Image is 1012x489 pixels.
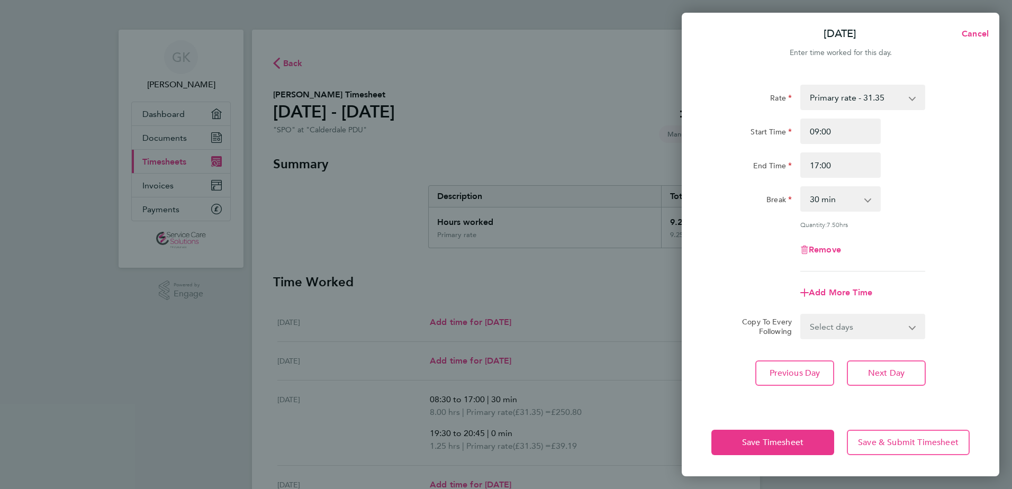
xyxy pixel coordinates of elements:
button: Next Day [847,360,926,386]
label: End Time [753,161,792,174]
span: 7.50 [827,220,839,229]
span: Cancel [959,29,989,39]
button: Save & Submit Timesheet [847,430,970,455]
div: Quantity: hrs [800,220,925,229]
button: Save Timesheet [711,430,834,455]
span: Add More Time [809,287,872,297]
input: E.g. 18:00 [800,152,881,178]
button: Cancel [945,23,999,44]
span: Next Day [868,368,905,378]
span: Save & Submit Timesheet [858,437,959,448]
label: Rate [770,93,792,106]
span: Remove [809,245,841,255]
input: E.g. 08:00 [800,119,881,144]
span: Previous Day [770,368,820,378]
label: Start Time [751,127,792,140]
label: Break [766,195,792,207]
span: Save Timesheet [742,437,803,448]
button: Remove [800,246,841,254]
button: Previous Day [755,360,834,386]
label: Copy To Every Following [734,317,792,336]
div: Enter time worked for this day. [682,47,999,59]
button: Add More Time [800,288,872,297]
p: [DATE] [824,26,856,41]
